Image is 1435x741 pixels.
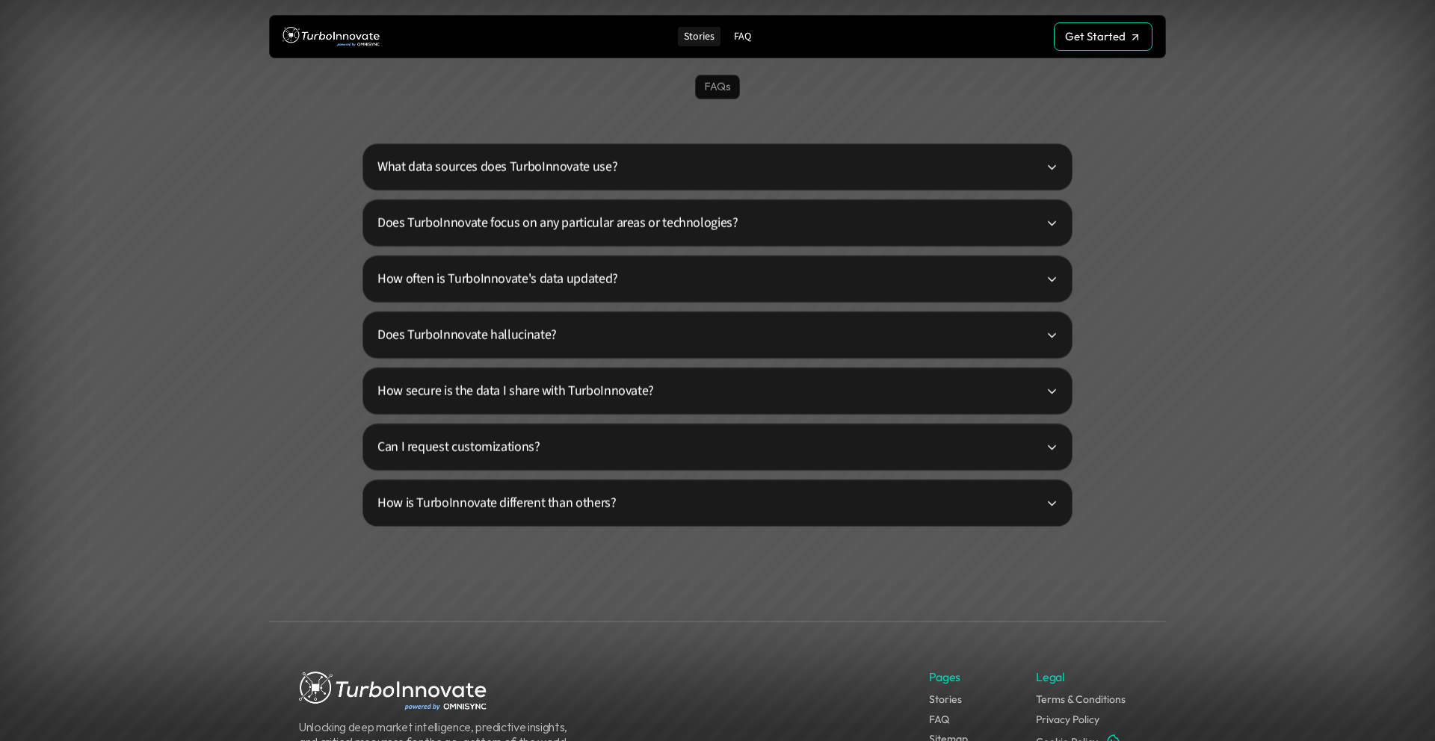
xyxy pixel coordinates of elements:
[1036,692,1126,706] a: Terms & Conditions
[1054,22,1152,51] a: Get Started
[283,23,380,51] img: TurboInnovate Logo
[684,31,715,43] p: Stories
[678,27,720,47] a: Stories
[1036,669,1064,685] p: Legal
[929,713,949,726] a: FAQ
[728,27,757,47] a: FAQ
[1036,713,1099,726] a: Privacy Policy
[1065,30,1126,43] p: Get Started
[734,31,751,43] p: FAQ
[929,669,960,685] p: Pages
[929,692,962,706] a: Stories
